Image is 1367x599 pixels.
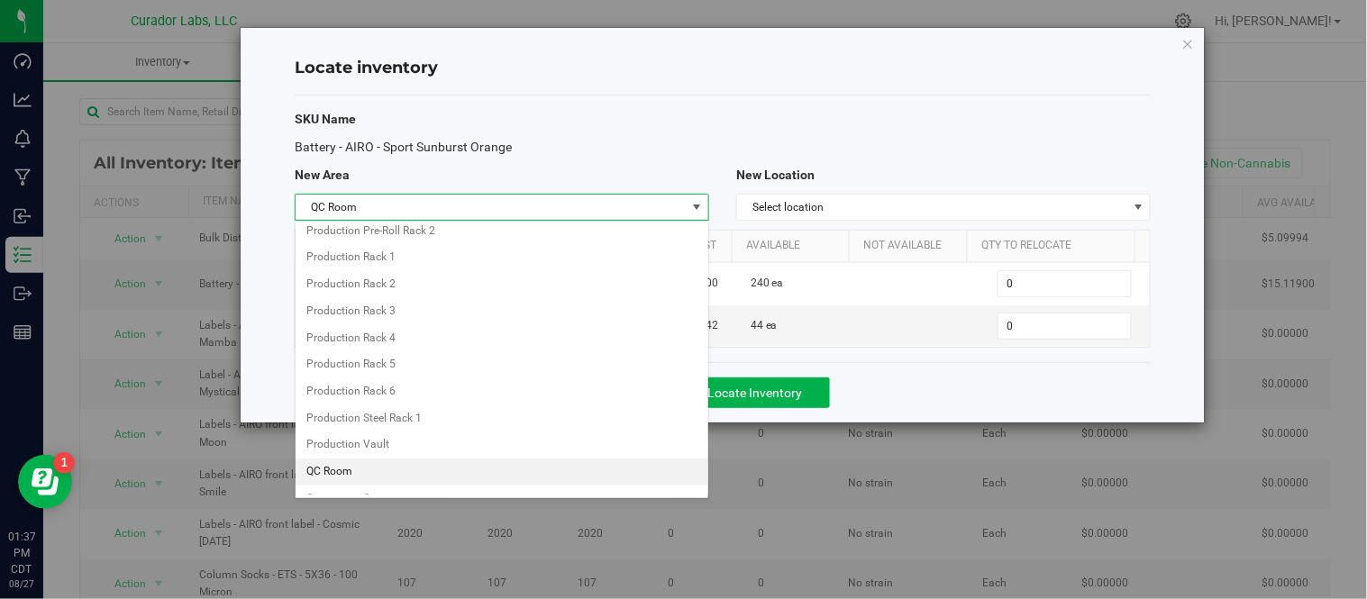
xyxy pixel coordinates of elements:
input: 0 [998,271,1131,296]
a: Not Available [864,239,961,253]
span: Battery - AIRO - Sport Sunburst Orange [295,140,512,154]
li: Production Rack 4 [296,325,708,352]
a: Qty to Relocate [981,239,1128,253]
li: Production Rack 2 [296,271,708,298]
input: 0 [998,313,1131,339]
h4: Locate inventory [295,57,1151,80]
span: select [1127,195,1150,220]
li: Production Rack 1 [296,244,708,271]
span: 44 ea [751,317,778,334]
span: select [686,195,708,220]
span: QC Room [296,195,686,220]
span: New Location [736,168,815,182]
span: SKU Name [295,112,356,126]
span: New Area [295,168,350,182]
li: QC Room [296,458,708,486]
span: Select location [737,195,1127,220]
iframe: Resource center unread badge [53,452,75,474]
li: Production Vault [296,431,708,458]
span: Locate Inventory [707,386,802,400]
li: Production Rack 6 [296,378,708,405]
li: Production Rack 5 [296,351,708,378]
li: Production Rack 3 [296,298,708,325]
li: Production Steel Rack 1 [296,405,708,432]
li: Production Pre-Roll Rack 2 [296,218,708,245]
li: Quarantine Cage [296,486,708,513]
span: 240 ea [751,275,784,292]
iframe: Resource center [18,455,72,509]
a: Available [747,239,843,253]
button: Locate Inventory [679,377,830,408]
